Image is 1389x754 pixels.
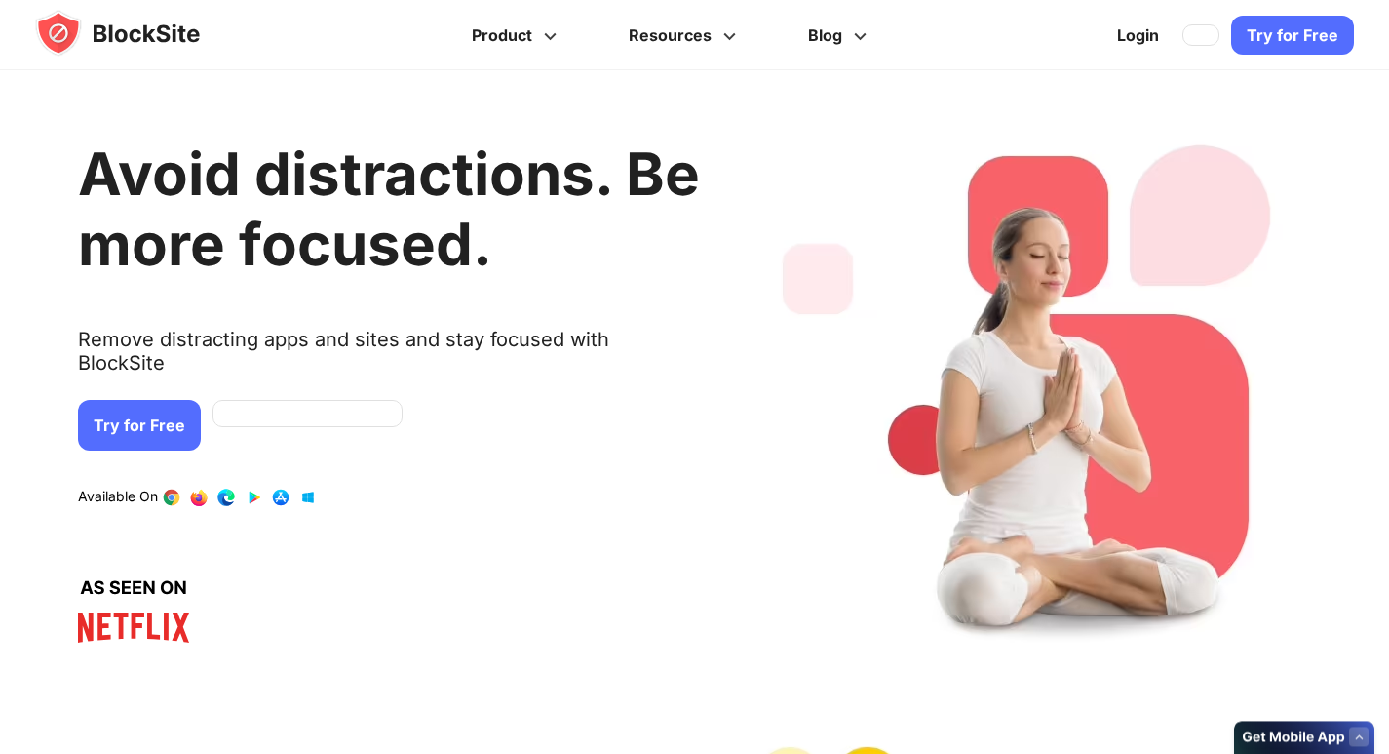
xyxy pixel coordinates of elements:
[78,328,700,390] text: Remove distracting apps and sites and stay focused with BlockSite
[1105,12,1171,59] a: Login
[78,488,158,507] text: Available On
[78,400,201,451] a: Try for Free
[35,10,238,57] img: blocksite-icon.5d769676.svg
[1231,16,1354,55] a: Try for Free
[78,139,700,279] h1: Avoid distractions. Be more focused.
